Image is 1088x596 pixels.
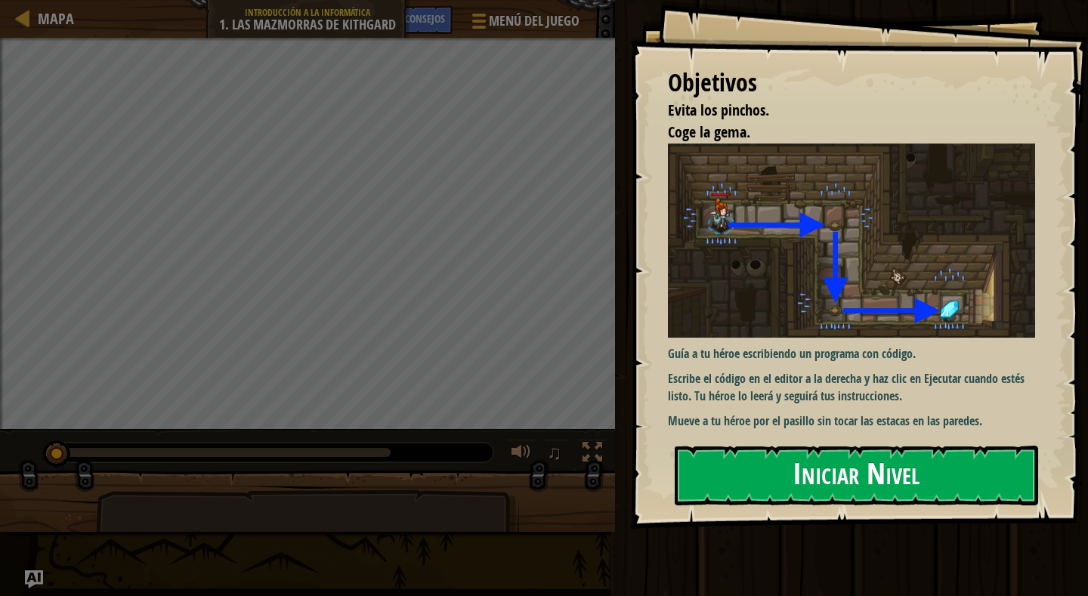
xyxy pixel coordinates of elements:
[547,441,562,464] span: ♫
[668,122,750,142] span: Coge la gema.
[668,100,769,120] span: Evita los pinchos.
[668,370,1048,405] p: Escribe el código en el editor a la derecha y haz clic en Ejecutar cuando estés listo. Tu héroe l...
[668,345,1048,363] p: Guía a tu héroe escribiendo un programa con código.
[668,66,1035,100] div: Objetivos
[649,100,1031,122] li: Evita los pinchos.
[577,439,607,470] button: Alterna pantalla completa.
[357,6,397,34] button: Ask AI
[405,11,445,26] span: Consejos
[30,8,74,29] a: Mapa
[649,122,1031,144] li: Coge la gema.
[675,446,1038,505] button: Iniciar Nivel
[489,11,580,31] span: Menú del Juego
[38,8,74,29] span: Mapa
[460,6,589,42] button: Menú del Juego
[506,439,536,470] button: Ajustar volúmen
[364,11,390,26] span: Ask AI
[668,412,1048,430] p: Mueve a tu héroe por el pasillo sin tocar las estacas en las paredes.
[668,144,1048,338] img: Mazmorras de Kithgard
[25,570,43,588] button: Ask AI
[544,439,570,470] button: ♫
